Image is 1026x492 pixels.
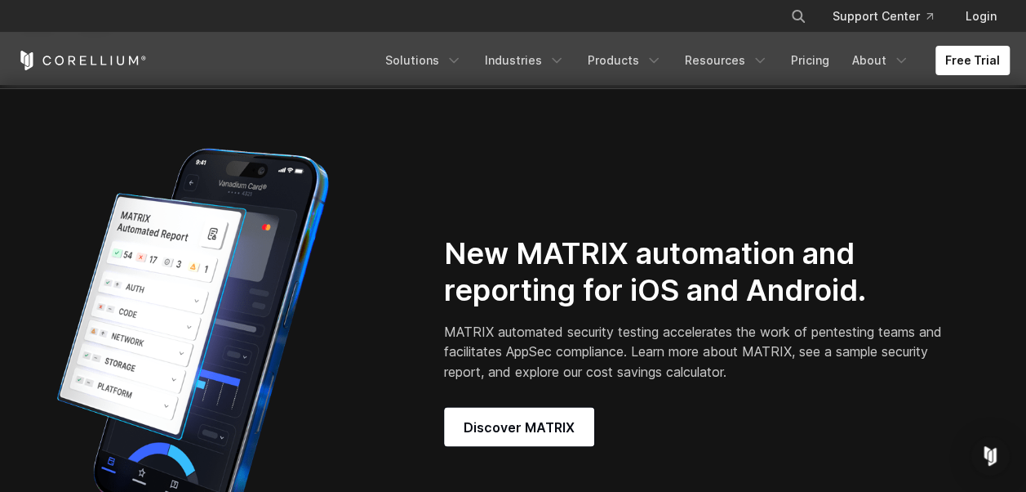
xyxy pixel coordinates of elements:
[771,2,1010,31] div: Navigation Menu
[375,46,472,75] a: Solutions
[444,235,948,309] h2: New MATRIX automation and reporting for iOS and Android.
[464,417,575,436] span: Discover MATRIX
[675,46,778,75] a: Resources
[781,46,839,75] a: Pricing
[842,46,919,75] a: About
[475,46,575,75] a: Industries
[444,322,948,381] p: MATRIX automated security testing accelerates the work of pentesting teams and facilitates AppSec...
[578,46,672,75] a: Products
[953,2,1010,31] a: Login
[444,407,594,446] a: Discover MATRIX
[784,2,813,31] button: Search
[935,46,1010,75] a: Free Trial
[375,46,1010,75] div: Navigation Menu
[17,51,147,70] a: Corellium Home
[819,2,946,31] a: Support Center
[970,436,1010,476] div: Open Intercom Messenger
